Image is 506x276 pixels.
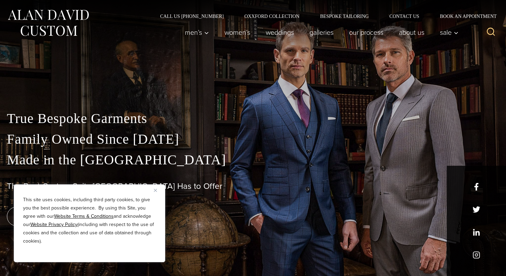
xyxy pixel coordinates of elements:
span: Sale [440,29,458,36]
a: Website Privacy Policy [30,221,77,228]
nav: Secondary Navigation [150,14,499,19]
button: View Search Form [483,24,499,41]
p: This site uses cookies, including third party cookies, to give you the best possible experience. ... [23,196,156,245]
nav: Primary Navigation [177,25,462,39]
h1: The Best Custom Suits [GEOGRAPHIC_DATA] Has to Offer [7,181,499,191]
a: Bespoke Tailoring [310,14,379,19]
a: Women’s [217,25,258,39]
a: Contact Us [379,14,430,19]
a: Oxxford Collection [234,14,310,19]
a: Galleries [302,25,341,39]
a: Our Process [341,25,391,39]
a: About Us [391,25,432,39]
img: Close [154,189,157,192]
a: weddings [258,25,302,39]
a: Website Terms & Conditions [54,213,114,220]
a: Book an Appointment [430,14,499,19]
a: Call Us [PHONE_NUMBER] [150,14,234,19]
span: Men’s [185,29,209,36]
button: Close [154,186,162,194]
p: True Bespoke Garments Family Owned Since [DATE] Made in the [GEOGRAPHIC_DATA] [7,108,499,170]
a: book an appointment [7,207,103,226]
img: Alan David Custom [7,8,89,38]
